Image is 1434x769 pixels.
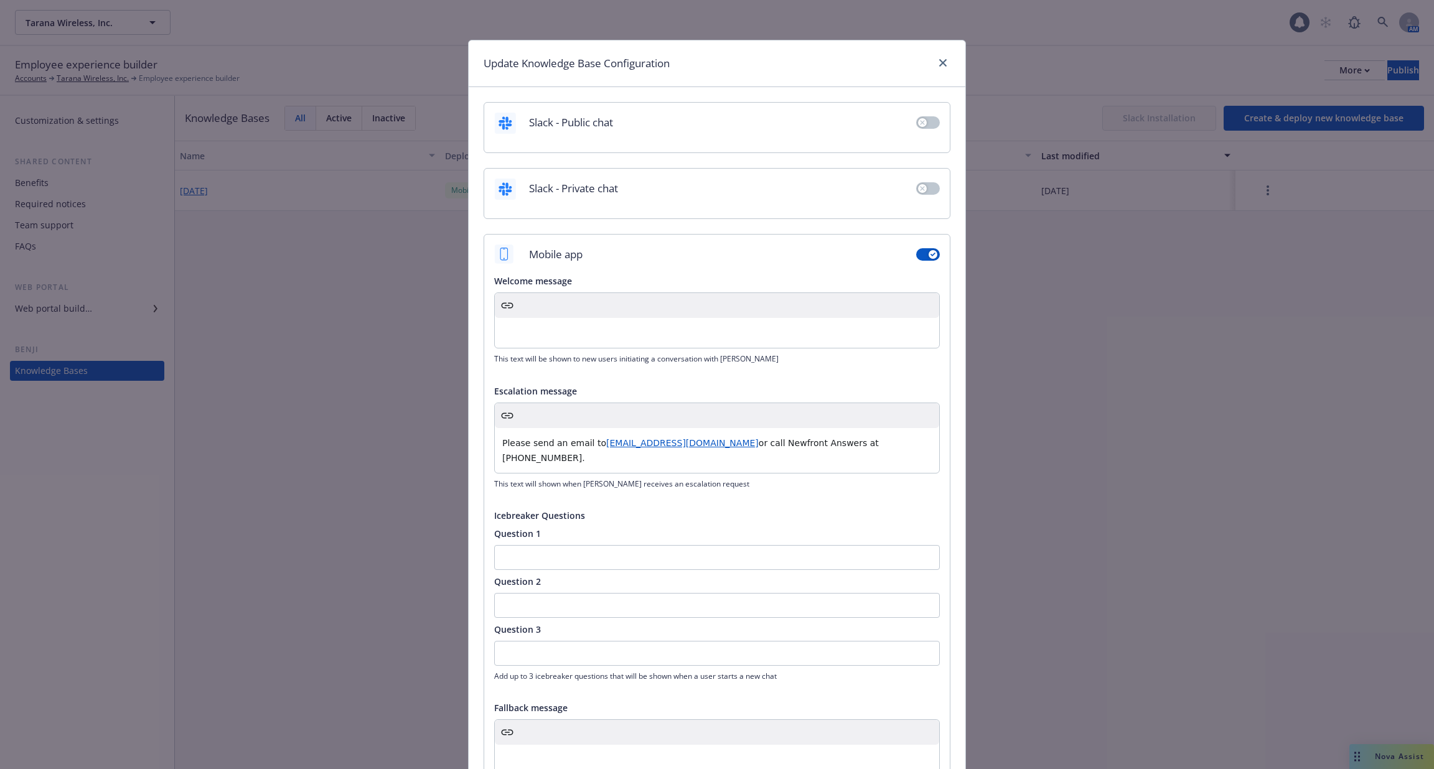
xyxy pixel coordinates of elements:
span: Icebreaker Questions [494,510,585,521]
span: Question 3 [494,623,940,636]
a: close [935,55,950,70]
button: Create link [499,407,516,424]
span: Add up to 3 icebreaker questions that will be shown when a user starts a new chat [494,671,940,681]
span: This text will shown when [PERSON_NAME] receives an escalation request [494,478,940,489]
span: Please send an email to [502,438,606,448]
span: Slack - Public chat [529,114,613,131]
button: Create link [499,724,516,741]
div: editable markdown [495,318,939,348]
span: Escalation message [494,385,577,397]
span: Welcome message [494,275,572,287]
span: or call Newfront Answers at [PHONE_NUMBER]. [502,438,881,463]
div: editable markdown [495,428,939,473]
a: [EMAIL_ADDRESS][DOMAIN_NAME] [606,438,759,448]
span: Question 2 [494,575,940,588]
button: Create link [499,297,516,314]
span: Slack - Private chat [529,180,618,197]
span: This text will be shown to new users initiating a conversation with [PERSON_NAME] [494,353,940,364]
span: Mobile app [529,246,583,263]
h1: Update Knowledge Base Configuration [484,55,670,72]
span: Fallback message [494,702,568,714]
span: Question 1 [494,527,940,540]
